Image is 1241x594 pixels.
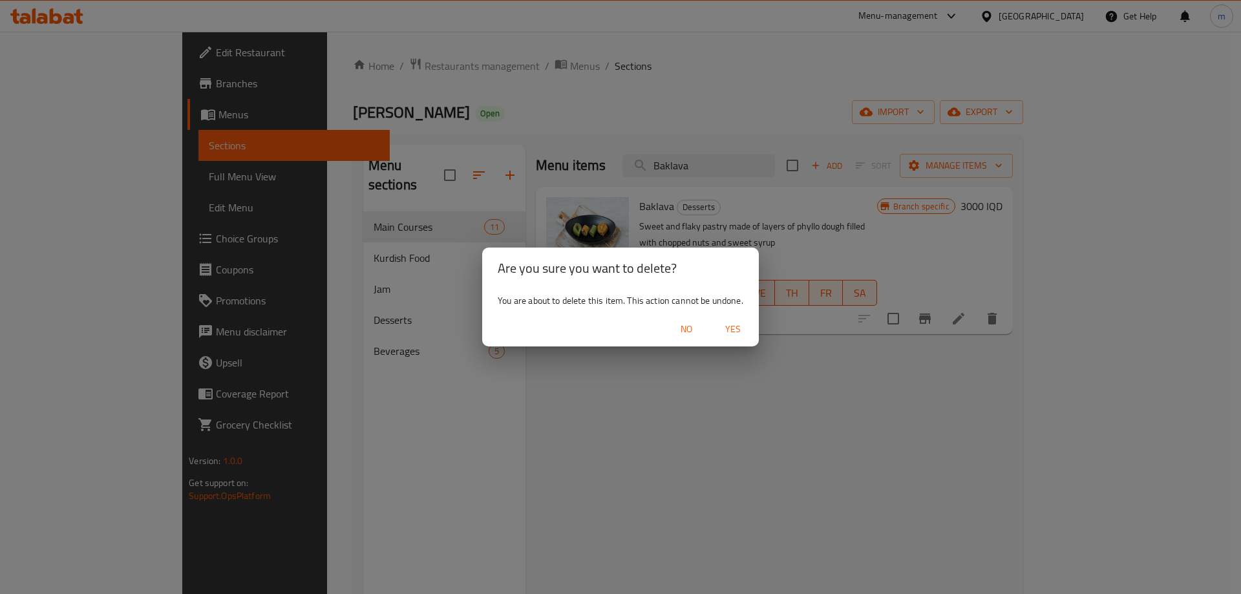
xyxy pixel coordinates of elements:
[671,321,702,337] span: No
[712,317,754,341] button: Yes
[666,317,707,341] button: No
[482,289,759,312] div: You are about to delete this item. This action cannot be undone.
[498,258,743,279] h2: Are you sure you want to delete?
[717,321,748,337] span: Yes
